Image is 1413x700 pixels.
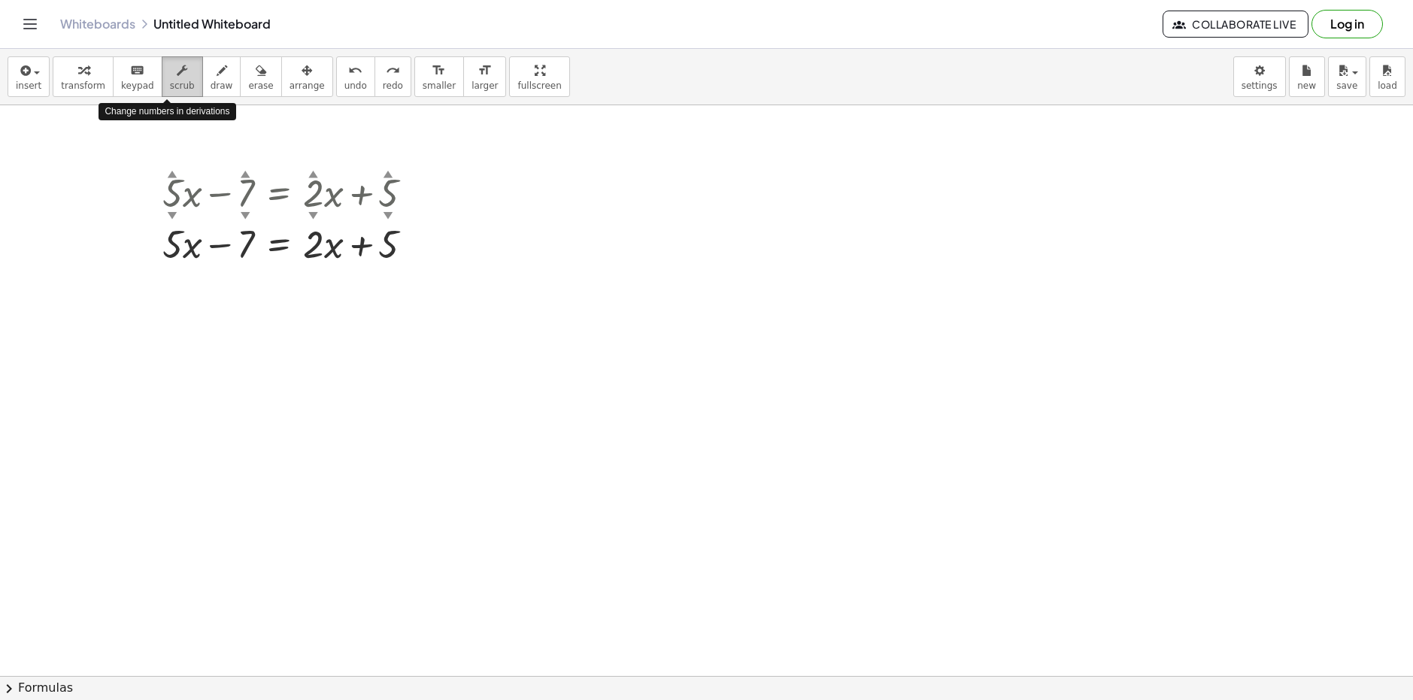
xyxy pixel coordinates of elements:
div: ▲ [384,167,393,180]
button: transform [53,56,114,97]
span: settings [1242,80,1278,91]
button: keyboardkeypad [113,56,162,97]
div: ▼ [308,208,318,222]
button: format_sizelarger [463,56,506,97]
button: format_sizesmaller [414,56,464,97]
button: Toggle navigation [18,12,42,36]
button: scrub [162,56,203,97]
div: ▲ [241,167,250,180]
button: redoredo [374,56,411,97]
span: transform [61,80,105,91]
div: ▲ [168,167,177,180]
div: ▼ [168,208,177,222]
i: keyboard [130,62,144,80]
a: Whiteboards [60,17,135,32]
span: draw [211,80,233,91]
button: undoundo [336,56,375,97]
span: load [1378,80,1397,91]
button: erase [240,56,281,97]
span: new [1297,80,1316,91]
button: draw [202,56,241,97]
span: arrange [290,80,325,91]
i: format_size [478,62,492,80]
span: insert [16,80,41,91]
i: undo [348,62,362,80]
button: load [1369,56,1405,97]
button: settings [1233,56,1286,97]
button: save [1328,56,1366,97]
button: arrange [281,56,333,97]
span: scrub [170,80,195,91]
span: larger [472,80,498,91]
div: ▲ [308,167,318,180]
button: fullscreen [509,56,569,97]
i: redo [386,62,400,80]
span: fullscreen [517,80,561,91]
span: redo [383,80,403,91]
span: smaller [423,80,456,91]
i: format_size [432,62,446,80]
div: ▼ [241,208,250,222]
button: new [1289,56,1325,97]
div: ▼ [384,208,393,222]
div: Change numbers in derivations [99,103,235,120]
span: erase [248,80,273,91]
button: insert [8,56,50,97]
span: keypad [121,80,154,91]
button: Collaborate Live [1163,11,1308,38]
span: Collaborate Live [1175,17,1296,31]
span: save [1336,80,1357,91]
span: undo [344,80,367,91]
button: Log in [1311,10,1383,38]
